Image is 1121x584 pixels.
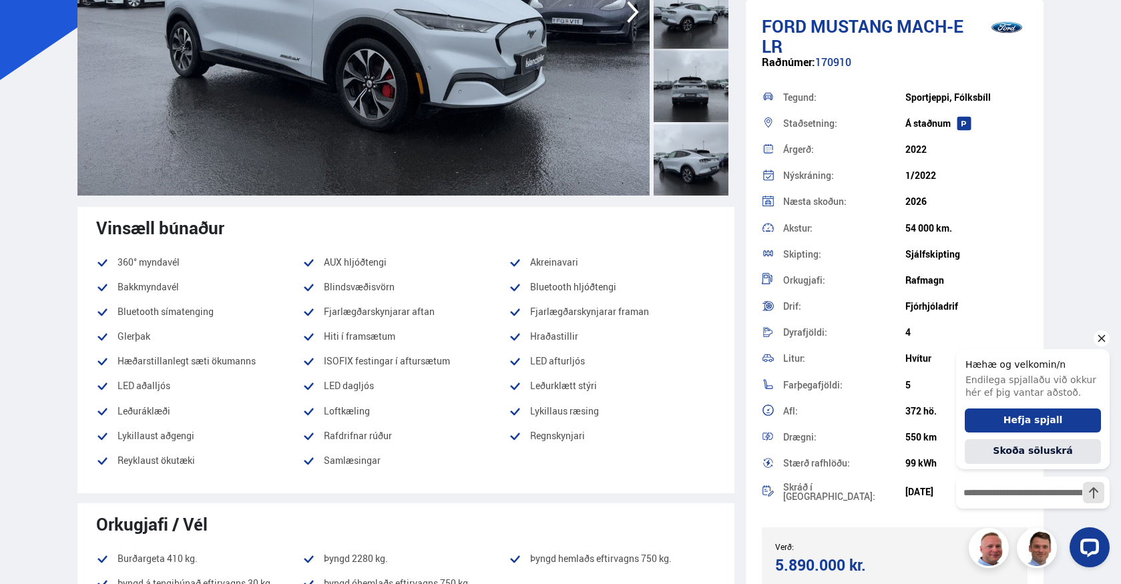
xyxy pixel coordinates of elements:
[905,249,1028,260] div: Sjálfskipting
[762,14,963,58] span: Mustang Mach-e LR
[783,302,905,311] div: Drif:
[96,453,302,469] li: Reyklaust ökutæki
[302,353,509,369] li: ISOFIX festingar í aftursætum
[302,378,509,394] li: LED dagljós
[96,551,302,567] li: Burðargeta 410 kg.
[762,56,1028,82] div: 170910
[783,328,905,337] div: Dyrafjöldi:
[905,144,1028,155] div: 2022
[905,301,1028,312] div: Fjórhjóladrif
[783,145,905,154] div: Árgerð:
[905,432,1028,443] div: 550 km
[905,196,1028,207] div: 2026
[96,304,302,320] li: Bluetooth símatenging
[905,353,1028,364] div: Hvítur
[783,483,905,501] div: Skráð í [GEOGRAPHIC_DATA]:
[783,171,905,180] div: Nýskráning:
[775,556,891,574] div: 5.890.000 kr.
[96,353,302,369] li: Hæðarstillanlegt sæti ökumanns
[302,403,509,419] li: Loftkæling
[96,254,302,270] li: 360° myndavél
[980,7,1034,48] img: brand logo
[905,406,1028,416] div: 372 hö.
[762,55,815,69] span: Raðnúmer:
[96,378,302,394] li: LED aðalljós
[509,551,715,567] li: Þyngd hemlaðs eftirvagns 750 kg.
[509,378,715,394] li: Leðurklætt stýri
[905,223,1028,234] div: 54 000 km.
[905,487,1028,497] div: [DATE]
[783,224,905,233] div: Akstur:
[762,14,807,38] span: Ford
[509,279,715,295] li: Bluetooth hljóðtengi
[96,428,302,444] li: Lykillaust aðgengi
[945,324,1115,578] iframe: LiveChat chat widget
[509,428,715,444] li: Regnskynjari
[783,276,905,285] div: Orkugjafi:
[775,542,895,551] div: Verð:
[905,118,1028,129] div: Á staðnum
[905,92,1028,103] div: Sportjeppi, Fólksbíll
[905,458,1028,469] div: 99 kWh
[302,551,509,567] li: Þyngd 2280 kg.
[509,353,715,369] li: LED afturljós
[905,170,1028,181] div: 1/2022
[96,279,302,295] li: Bakkmyndavél
[302,428,509,444] li: Rafdrifnar rúður
[509,254,715,270] li: Akreinavari
[509,328,715,344] li: Hraðastillir
[302,254,509,270] li: AUX hljóðtengi
[302,453,509,477] li: Samlæsingar
[302,328,509,344] li: Hiti í framsætum
[905,327,1028,338] div: 4
[783,93,905,102] div: Tegund:
[905,275,1028,286] div: Rafmagn
[302,304,509,320] li: Fjarlægðarskynjarar aftan
[783,380,905,390] div: Farþegafjöldi:
[783,250,905,259] div: Skipting:
[96,328,302,344] li: Glerþak
[96,218,716,238] div: Vinsæll búnaður
[783,406,905,416] div: Afl:
[783,119,905,128] div: Staðsetning:
[509,304,715,320] li: Fjarlægðarskynjarar framan
[783,432,905,442] div: Drægni:
[783,354,905,363] div: Litur:
[783,459,905,468] div: Stærð rafhlöðu:
[96,514,716,534] div: Orkugjafi / Vél
[509,403,715,419] li: Lykillaus ræsing
[96,403,302,419] li: Leðuráklæði
[302,279,509,295] li: Blindsvæðisvörn
[783,197,905,206] div: Næsta skoðun:
[905,380,1028,390] div: 5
